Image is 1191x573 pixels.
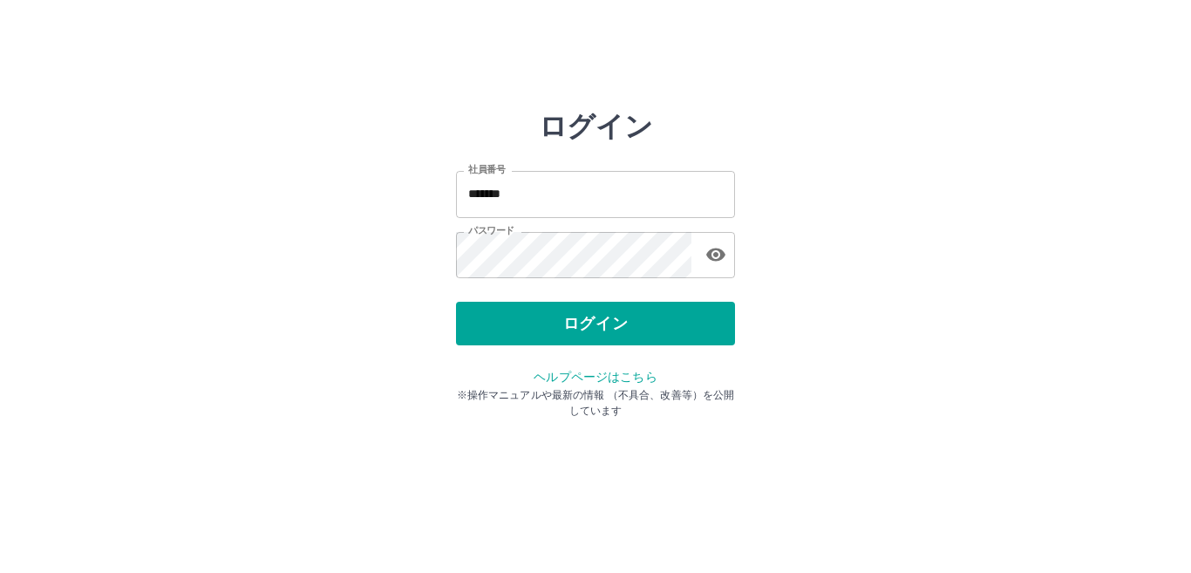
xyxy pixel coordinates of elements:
[468,163,505,176] label: 社員番号
[539,110,653,143] h2: ログイン
[534,370,657,384] a: ヘルプページはこちら
[456,302,735,345] button: ログイン
[456,387,735,419] p: ※操作マニュアルや最新の情報 （不具合、改善等）を公開しています
[468,224,514,237] label: パスワード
